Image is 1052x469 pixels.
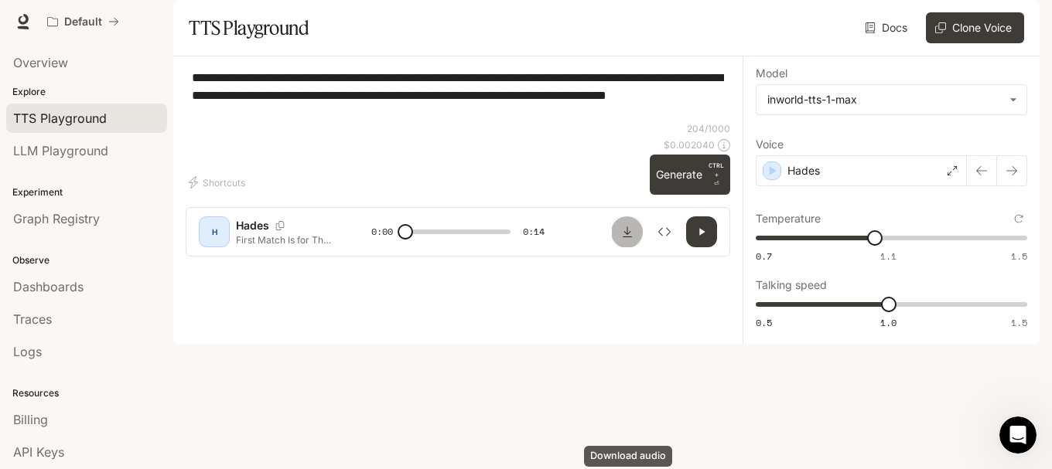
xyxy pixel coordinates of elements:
[269,221,291,230] button: Copy Voice ID
[862,12,914,43] a: Docs
[523,224,545,240] span: 0:14
[687,122,730,135] p: 204 / 1000
[649,216,680,247] button: Inspect
[664,138,715,151] p: $ 0.002040
[756,68,787,79] p: Model
[709,161,724,179] p: CTRL +
[926,12,1024,43] button: Clone Voice
[767,92,1002,107] div: inworld-tts-1-max
[650,155,730,195] button: GenerateCTRL +⏎
[880,316,897,329] span: 1.0
[186,170,251,195] button: Shortcuts
[584,446,672,467] div: Download audio
[1011,250,1027,263] span: 1.5
[236,218,269,233] p: Hades
[236,233,334,246] p: First Match Is for The Intercontinental Championship, The Match is Two out of Three Match. It "Th...
[612,216,643,247] button: Download audio
[756,250,772,263] span: 0.7
[1011,316,1027,329] span: 1.5
[40,6,126,37] button: All workspaces
[1010,210,1027,227] button: Reset to default
[756,280,827,291] p: Talking speed
[756,213,821,224] p: Temperature
[371,224,393,240] span: 0:00
[189,12,309,43] h1: TTS Playground
[202,219,227,244] div: H
[756,139,784,150] p: Voice
[756,316,772,329] span: 0.5
[787,163,820,178] p: Hades
[999,416,1037,454] iframe: Intercom live chat
[880,250,897,263] span: 1.1
[64,15,102,29] p: Default
[757,85,1026,114] div: inworld-tts-1-max
[709,161,724,189] p: ⏎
